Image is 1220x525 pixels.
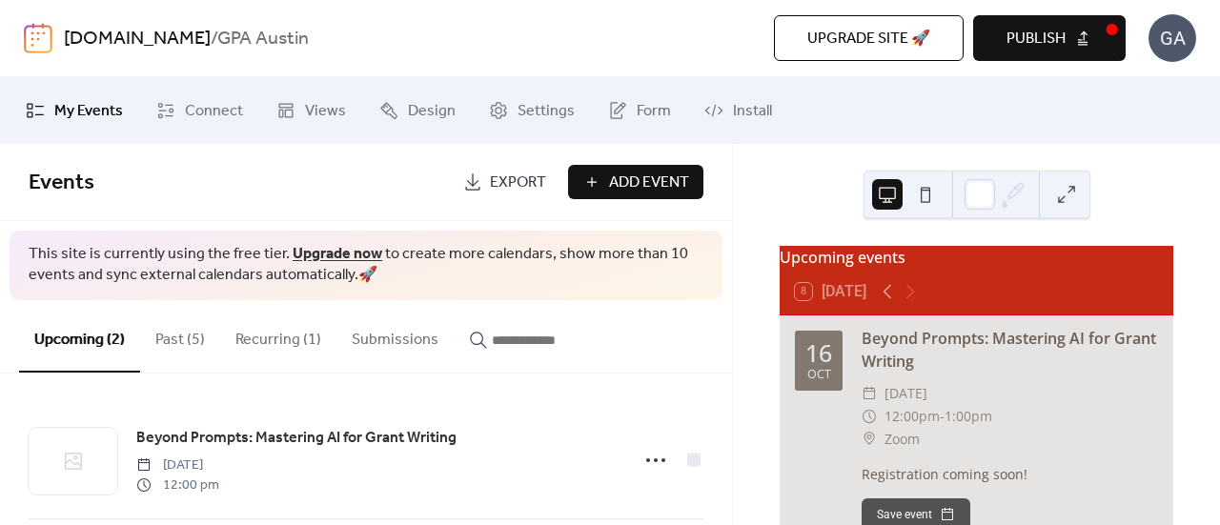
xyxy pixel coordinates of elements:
[185,100,243,123] span: Connect
[884,382,927,405] span: [DATE]
[884,428,920,451] span: Zoom
[140,300,220,371] button: Past (5)
[862,405,877,428] div: ​
[862,327,1158,373] div: Beyond Prompts: Mastering AI for Grant Writing
[862,382,877,405] div: ​
[449,165,560,199] a: Export
[609,172,689,194] span: Add Event
[1006,28,1066,50] span: Publish
[29,244,703,287] span: This site is currently using the free tier. to create more calendars, show more than 10 events an...
[211,21,217,57] b: /
[54,100,123,123] span: My Events
[518,100,575,123] span: Settings
[293,239,382,269] a: Upgrade now
[29,162,94,204] span: Events
[805,341,832,365] div: 16
[1149,14,1196,62] div: GA
[774,15,964,61] button: Upgrade site 🚀
[19,300,140,373] button: Upcoming (2)
[884,405,940,428] span: 12:00pm
[807,28,930,50] span: Upgrade site 🚀
[305,100,346,123] span: Views
[780,246,1173,269] div: Upcoming events
[217,21,309,57] b: GPA Austin
[262,85,360,136] a: Views
[568,165,703,199] button: Add Event
[136,426,457,451] a: Beyond Prompts: Mastering AI for Grant Writing
[490,172,546,194] span: Export
[807,369,831,381] div: Oct
[136,427,457,450] span: Beyond Prompts: Mastering AI for Grant Writing
[64,21,211,57] a: [DOMAIN_NAME]
[365,85,470,136] a: Design
[973,15,1126,61] button: Publish
[136,455,219,475] span: [DATE]
[336,300,454,371] button: Submissions
[220,300,336,371] button: Recurring (1)
[594,85,685,136] a: Form
[733,100,772,123] span: Install
[136,475,219,495] span: 12:00 pm
[940,405,945,428] span: -
[862,464,1158,484] div: Registration coming soon!
[690,85,786,136] a: Install
[11,85,137,136] a: My Events
[24,23,52,53] img: logo
[862,428,877,451] div: ​
[945,405,992,428] span: 1:00pm
[637,100,671,123] span: Form
[142,85,257,136] a: Connect
[475,85,589,136] a: Settings
[408,100,456,123] span: Design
